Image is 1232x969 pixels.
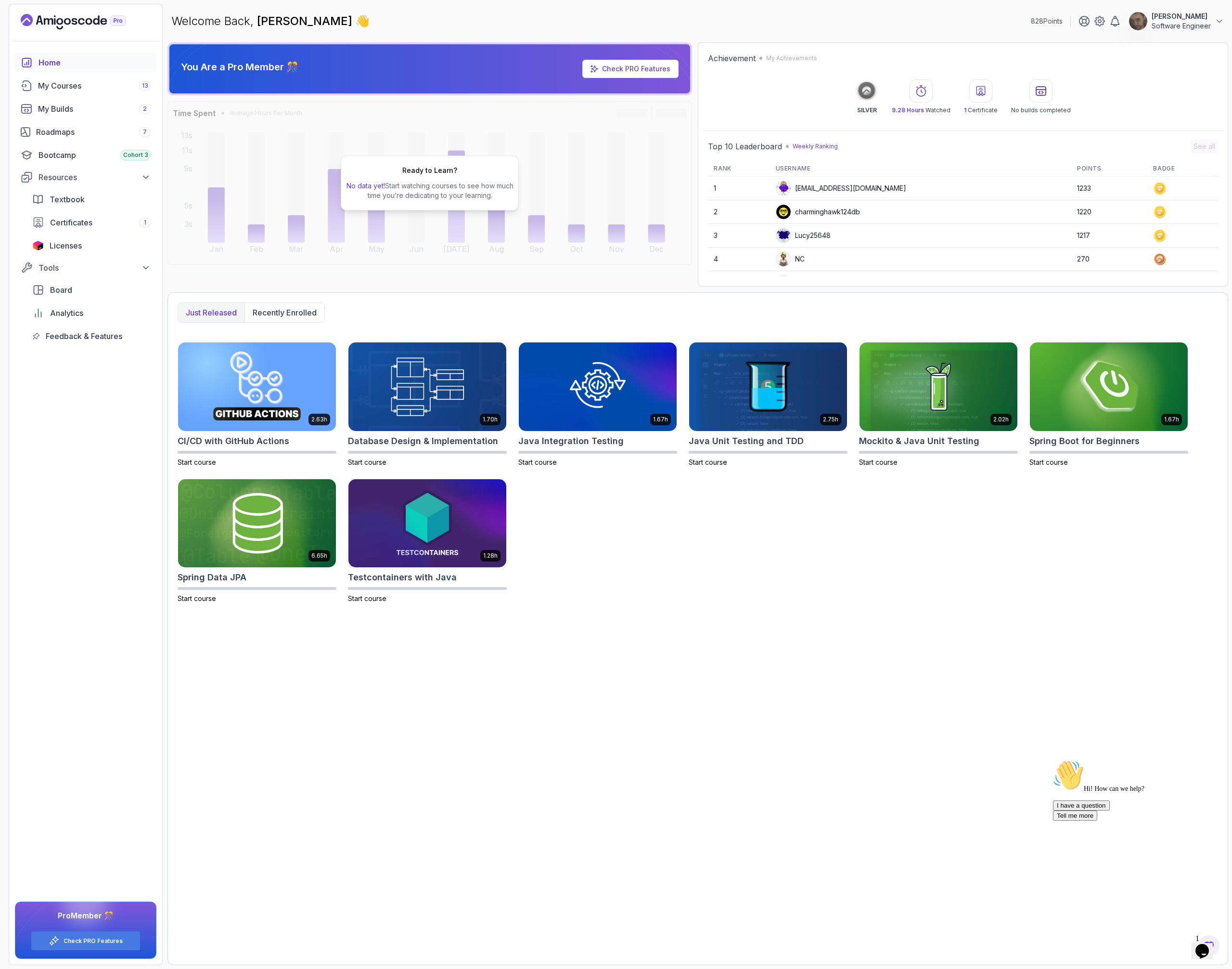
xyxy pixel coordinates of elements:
span: Hi! How can we help? [4,29,95,36]
h2: Java Unit Testing and TDD [689,434,804,448]
h2: Achievement [708,52,756,64]
p: Certificate [964,106,998,114]
a: bootcamp [15,145,156,165]
button: Tell me more [4,54,48,65]
button: Just released [178,303,244,322]
button: Tools [15,259,156,276]
button: Resources [15,169,156,186]
a: home [15,53,156,72]
span: Textbook [50,194,85,205]
p: 1.70h [483,416,498,423]
span: 7 [143,128,147,136]
span: 1 [144,219,146,226]
span: 13 [142,82,148,90]
p: Just released [186,307,237,318]
p: No builds completed [1011,106,1071,114]
h2: Spring Boot for Beginners [1029,434,1140,448]
div: Lucy25648 [776,228,831,243]
span: 👋 [353,11,373,32]
img: :wave: [4,4,35,35]
div: asifahmedjesi [776,275,838,290]
img: user profile image [1129,12,1147,30]
a: Mockito & Java Unit Testing card2.02hMockito & Java Unit TestingStart course [859,342,1018,467]
td: 5 [708,271,770,295]
span: 2 [143,105,147,113]
span: Board [50,284,72,296]
span: 9.28 Hours [892,106,924,114]
img: Spring Data JPA card [178,479,336,568]
th: Username [770,161,1071,177]
h2: Top 10 Leaderboard [708,141,782,152]
span: Start course [178,458,216,466]
td: 266 [1071,271,1147,295]
img: default monster avatar [776,228,791,243]
span: Start course [518,458,557,466]
td: 2 [708,200,770,224]
p: [PERSON_NAME] [1152,12,1211,21]
a: builds [15,99,156,118]
p: 2.02h [993,416,1009,423]
h2: Ready to Learn? [402,166,457,175]
th: Points [1071,161,1147,177]
button: user profile image[PERSON_NAME]Software Engineer [1129,12,1224,31]
h2: Testcontainers with Java [348,571,457,584]
p: Recently enrolled [253,307,317,318]
span: Start course [689,458,727,466]
p: 6.65h [311,552,327,560]
th: Badge [1147,161,1218,177]
div: My Courses [38,80,151,92]
td: 1 [708,177,770,200]
img: user profile image [776,205,791,219]
a: board [26,280,156,300]
p: Watched [892,106,950,114]
p: 828 Points [1031,16,1063,26]
a: Database Design & Implementation card1.70hDatabase Design & ImplementationStart course [348,342,507,467]
img: CI/CD with GitHub Actions card [178,342,336,431]
img: jetbrains icon [32,241,44,250]
iframe: chat widget [1192,930,1222,959]
a: textbook [26,190,156,209]
span: Start course [348,458,386,466]
div: charminghawk124db [776,204,860,220]
span: Feedback & Features [46,330,122,342]
div: 👋Hi! How can we help?I have a questionTell me more [4,4,177,65]
a: Check PRO Features [602,65,670,73]
img: default monster avatar [776,181,791,196]
p: SILVER [857,106,877,114]
button: Recently enrolled [244,303,324,322]
th: Rank [708,161,770,177]
h2: Spring Data JPA [178,571,246,584]
span: Start course [859,458,898,466]
h2: Java Integration Testing [518,434,624,448]
td: 4 [708,248,770,271]
span: 1 [964,106,966,114]
h2: CI/CD with GitHub Actions [178,434,289,448]
img: Database Design & Implementation card [348,342,506,431]
div: [EMAIL_ADDRESS][DOMAIN_NAME] [776,181,906,196]
a: courses [15,76,156,95]
span: Licenses [50,240,82,251]
p: You Are a Pro Member 🎊 [181,60,298,74]
p: Welcome Back, [171,13,370,29]
div: Roadmaps [36,126,151,138]
span: Analytics [50,307,83,319]
span: Start course [348,594,386,602]
a: CI/CD with GitHub Actions card2.63hCI/CD with GitHub ActionsStart course [178,342,336,467]
a: certificates [26,213,156,232]
td: 3 [708,224,770,248]
div: Tools [38,262,151,274]
h2: Database Design & Implementation [348,434,498,448]
span: Start course [1029,458,1068,466]
p: 2.75h [823,416,838,423]
button: Check PRO Features [31,931,141,951]
p: 1.28h [483,552,498,560]
h2: Mockito & Java Unit Testing [859,434,979,448]
button: I have a question [4,44,61,54]
a: roadmaps [15,122,156,142]
p: Start watching courses to see how much time you’re dedicating to your learning. [345,181,514,200]
span: [PERSON_NAME] [257,14,355,28]
div: NC [776,251,805,267]
div: Home [38,57,151,68]
div: Bootcamp [38,149,151,161]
